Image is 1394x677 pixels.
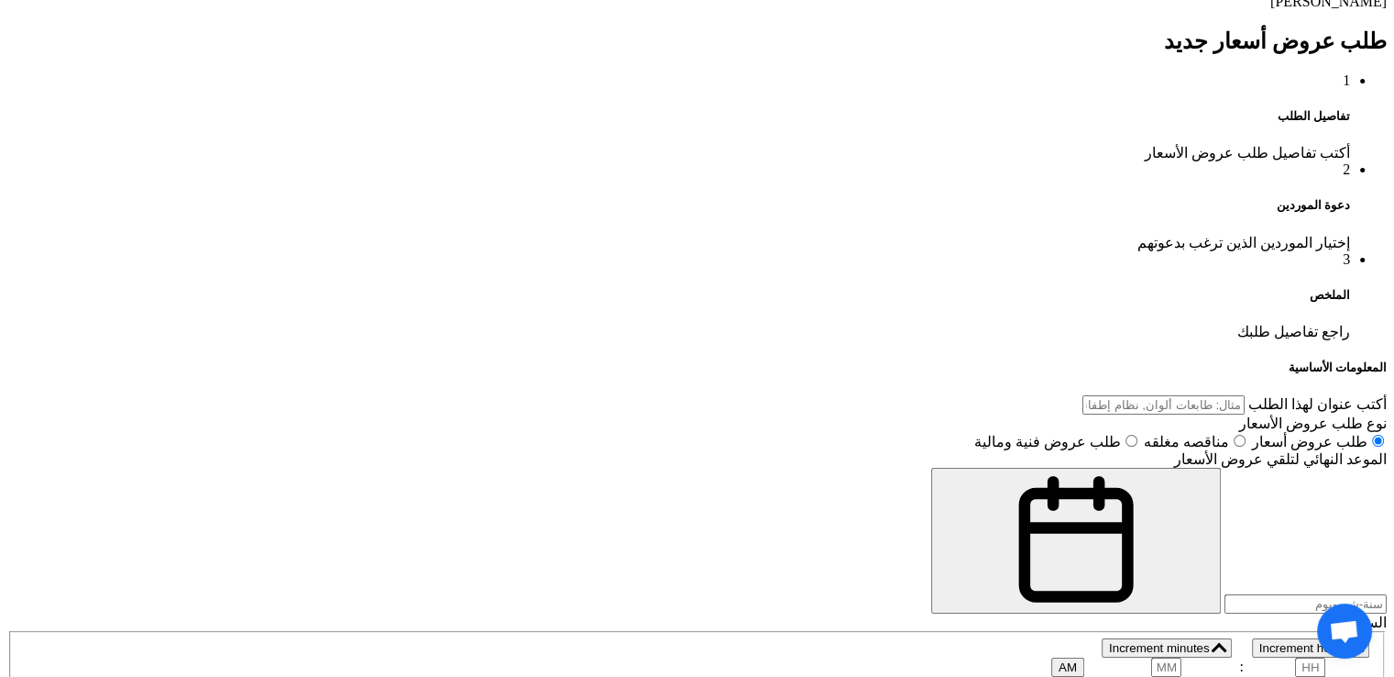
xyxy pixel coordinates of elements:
[1259,641,1347,655] span: Increment hours
[7,144,1350,161] div: أكتب تفاصيل طلب عروض الأسعار
[1252,638,1369,658] button: Increment hours
[974,434,1140,449] label: طلب عروض فنية ومالية
[1151,658,1181,677] input: Minutes
[1234,435,1246,447] input: مناقصه مغلقه
[7,72,1350,89] div: 1
[1109,641,1210,655] span: Increment minutes
[1248,396,1387,412] label: أكتب عنوان لهذا الطلب
[1295,658,1325,677] input: Hours
[1317,604,1372,659] div: Open chat
[1102,638,1232,658] button: Increment minutes
[7,109,1350,124] h5: تفاصيل الطلب
[7,251,1350,268] div: 3
[1224,594,1387,614] input: سنة-شهر-يوم
[1051,658,1084,677] button: AM
[1174,451,1387,467] label: الموعد النهائي لتلقي عروض الأسعار
[1144,434,1248,449] label: مناقصه مغلقه
[7,415,1387,432] div: نوع طلب عروض الأسعار
[7,288,1350,303] h5: الملخص
[7,198,1350,213] h5: دعوة الموردين
[1082,395,1245,415] input: مثال: طابعات ألوان, نظام إطفاء حريق, أجهزة كهربائية...
[1372,435,1384,447] input: طلب عروض أسعار
[7,323,1350,340] div: راجع تفاصيل طلبك
[1252,434,1387,449] label: طلب عروض أسعار
[1125,435,1137,447] input: طلب عروض فنية ومالية
[7,361,1387,375] h5: المعلومات الأساسية
[7,161,1350,178] div: 2
[1235,659,1249,675] div: :
[7,234,1350,251] div: إختيار الموردين الذين ترغب بدعوتهم
[7,28,1387,54] h2: طلب عروض أسعار جديد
